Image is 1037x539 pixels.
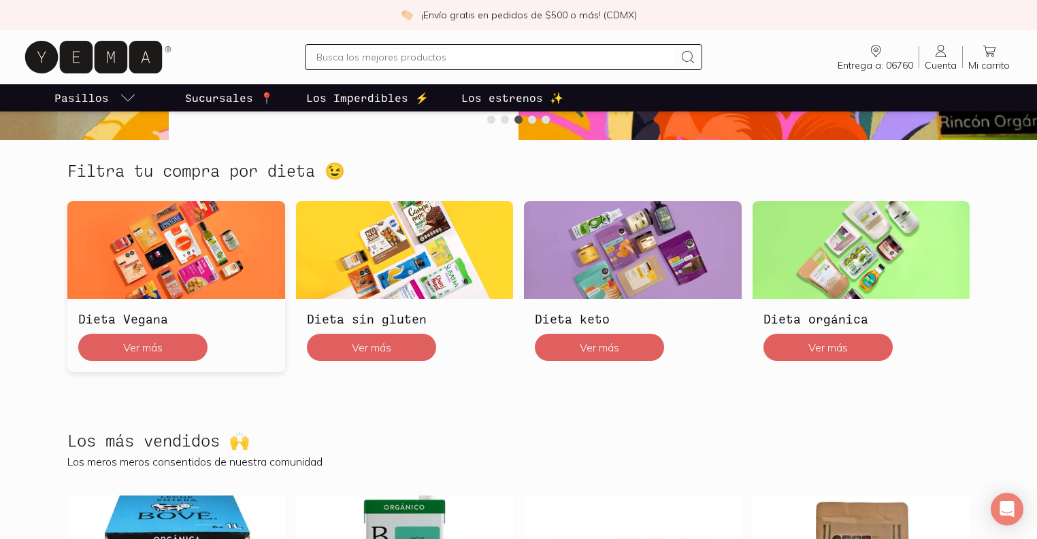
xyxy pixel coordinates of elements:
[459,84,566,111] a: Los estrenos ✨
[185,90,274,106] p: Sucursales 📍
[78,310,274,328] h3: Dieta Vegana
[67,201,285,299] img: Dieta Vegana
[919,43,962,71] a: Cuenta
[78,334,208,361] button: Ver más
[306,90,429,106] p: Los Imperdibles ⚡️
[316,49,674,65] input: Busca los mejores productos
[303,84,431,111] a: Los Imperdibles ⚡️
[535,310,731,328] h3: Dieta keto
[763,310,959,328] h3: Dieta orgánica
[401,9,413,21] img: check
[968,59,1010,71] span: Mi carrito
[535,334,664,361] button: Ver más
[307,310,503,328] h3: Dieta sin gluten
[963,43,1015,71] a: Mi carrito
[753,201,970,371] a: Dieta orgánicaDieta orgánicaVer más
[67,432,250,449] h2: Los más vendidos 🙌
[67,201,285,371] a: Dieta VeganaDieta VeganaVer más
[753,201,970,299] img: Dieta orgánica
[991,493,1023,525] div: Open Intercom Messenger
[838,59,913,71] span: Entrega a: 06760
[925,59,957,71] span: Cuenta
[307,334,436,361] button: Ver más
[52,84,139,111] a: pasillo-todos-link
[67,162,345,179] h2: Filtra tu compra por dieta 😉
[421,8,637,22] p: ¡Envío gratis en pedidos de $500 o más! (CDMX)
[296,201,514,371] a: Dieta sin glutenDieta sin glutenVer más
[461,90,563,106] p: Los estrenos ✨
[182,84,276,111] a: Sucursales 📍
[296,201,514,299] img: Dieta sin gluten
[832,43,919,71] a: Entrega a: 06760
[524,201,742,371] a: Dieta ketoDieta ketoVer más
[67,455,970,468] p: Los meros meros consentidos de nuestra comunidad
[524,201,742,299] img: Dieta keto
[763,334,893,361] button: Ver más
[54,90,109,106] p: Pasillos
